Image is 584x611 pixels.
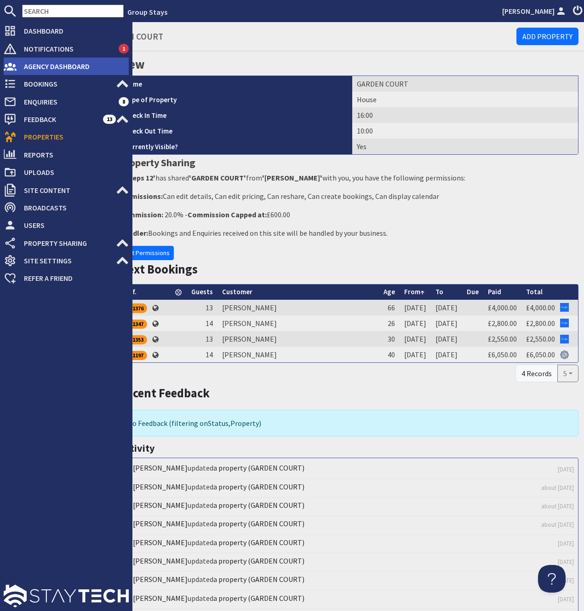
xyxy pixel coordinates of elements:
[352,139,578,154] td: Yes
[558,595,574,604] a: [DATE]
[125,335,147,344] div: G1353
[488,287,501,296] a: Paid
[17,23,129,38] span: Dashboard
[125,334,147,343] a: G1353
[4,271,129,285] a: Refer a Friend
[384,287,395,296] a: Age
[17,112,103,127] span: Feedback
[125,320,147,329] div: G1347
[120,191,578,202] p: Can edit details, Can edit pricing, Can reshare, Can create bookings, Can display calendar
[526,287,543,296] a: Total
[213,538,304,547] a: a property (GARDEN COURT)
[120,228,148,238] strong: Handler:
[119,44,129,53] span: 1
[17,76,116,91] span: Bookings
[206,334,213,343] span: 13
[262,173,322,182] strong: '[PERSON_NAME]'
[125,303,147,313] div: G1376
[119,97,129,106] span: 8
[526,334,555,343] a: £2,550.00
[120,172,578,183] p: has shared from with you, you have the following permissions:
[120,76,352,92] th: Name
[526,303,555,312] a: £4,000.00
[133,463,188,472] a: [PERSON_NAME]
[133,519,188,528] a: [PERSON_NAME]
[4,94,129,109] a: Enquiries 8
[188,210,267,219] strong: Commission Capped at:
[4,236,129,250] a: Property Sharing
[133,556,188,565] a: [PERSON_NAME]
[222,287,252,296] a: Customer
[4,147,129,162] a: Reports
[379,347,400,362] td: 40
[431,347,462,362] td: [DATE]
[4,218,129,233] a: Users
[4,165,129,180] a: Uploads
[379,315,400,331] td: 26
[120,385,210,401] a: Recent Feedback
[4,585,129,607] img: staytech_l_w-4e588a39d9fa60e82540d7cfac8cfe4b7147e857d3e8dbdfbd41c59d52db0ec4.svg
[213,556,304,565] a: a property (GARDEN COURT)
[557,365,578,382] button: 5
[213,463,304,472] a: a property (GARDEN COURT)
[431,331,462,347] td: [DATE]
[127,7,167,17] a: Group Stays
[17,271,129,285] span: Refer a Friend
[133,594,188,603] a: [PERSON_NAME]
[17,253,116,268] span: Site Settings
[218,300,379,315] td: [PERSON_NAME]
[17,183,116,198] span: Site Content
[400,331,431,347] td: [DATE]
[17,218,129,233] span: Users
[206,350,213,359] span: 14
[122,516,576,535] li: updated
[133,482,188,491] a: [PERSON_NAME]
[213,575,304,584] a: a property (GARDEN COURT)
[133,575,188,584] a: [PERSON_NAME]
[526,319,555,328] a: £2,800.00
[558,539,574,548] a: [DATE]
[120,92,352,107] th: Type of Property
[120,123,352,139] th: Check Out Time
[558,465,574,474] a: [DATE]
[560,303,569,312] img: Referer: Google
[560,350,569,359] img: Referer: Group Stays
[230,419,259,428] span: translation missing: en.filters.property
[120,173,155,182] strong: 'Sleeps 12'
[120,227,578,239] p: Bookings and Enquiries received on this site will be handled by your business.
[352,107,578,123] td: 16:00
[120,192,163,201] strong: Permissions:
[122,460,576,479] li: updated
[4,200,129,215] a: Broadcasts
[431,315,462,331] td: [DATE]
[22,5,124,17] input: SEARCH
[120,55,578,74] h2: View
[213,482,304,491] a: a property (GARDEN COURT)
[122,498,576,516] li: updated
[541,520,574,529] a: about [DATE]
[400,347,431,362] td: [DATE]
[4,59,129,74] a: Agency Dashboard
[133,538,188,547] a: [PERSON_NAME]
[4,41,129,56] a: Notifications 1
[560,335,569,343] img: Referer: Google
[122,535,576,553] li: updated
[431,300,462,315] td: [DATE]
[352,123,578,139] td: 10:00
[379,331,400,347] td: 30
[17,147,129,162] span: Reports
[120,442,155,454] a: Activity
[122,572,576,590] li: updated
[125,350,147,359] a: G1197
[488,303,517,312] a: £4,000.00
[218,347,379,362] td: [PERSON_NAME]
[352,76,578,92] td: GARDEN COURT
[4,253,129,268] a: Site Settings
[17,200,129,215] span: Broadcasts
[103,115,116,124] span: 13
[488,319,517,328] a: £2,800.00
[541,483,574,492] a: about [DATE]
[165,210,183,219] span: 20.0%
[558,558,574,566] a: [DATE]
[516,28,578,45] a: Add Property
